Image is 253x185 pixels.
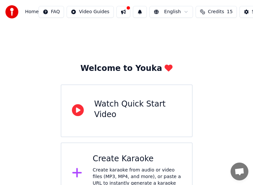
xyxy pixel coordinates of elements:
[5,5,18,18] img: youka
[25,9,39,15] span: Home
[231,163,248,180] a: 채팅 열기
[67,6,113,18] button: Video Guides
[208,9,224,15] span: Credits
[93,154,181,164] div: Create Karaoke
[80,63,173,74] div: Welcome to Youka
[25,9,39,15] nav: breadcrumb
[39,6,64,18] button: FAQ
[94,99,181,120] div: Watch Quick Start Video
[196,6,237,18] button: Credits15
[227,9,233,15] span: 15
